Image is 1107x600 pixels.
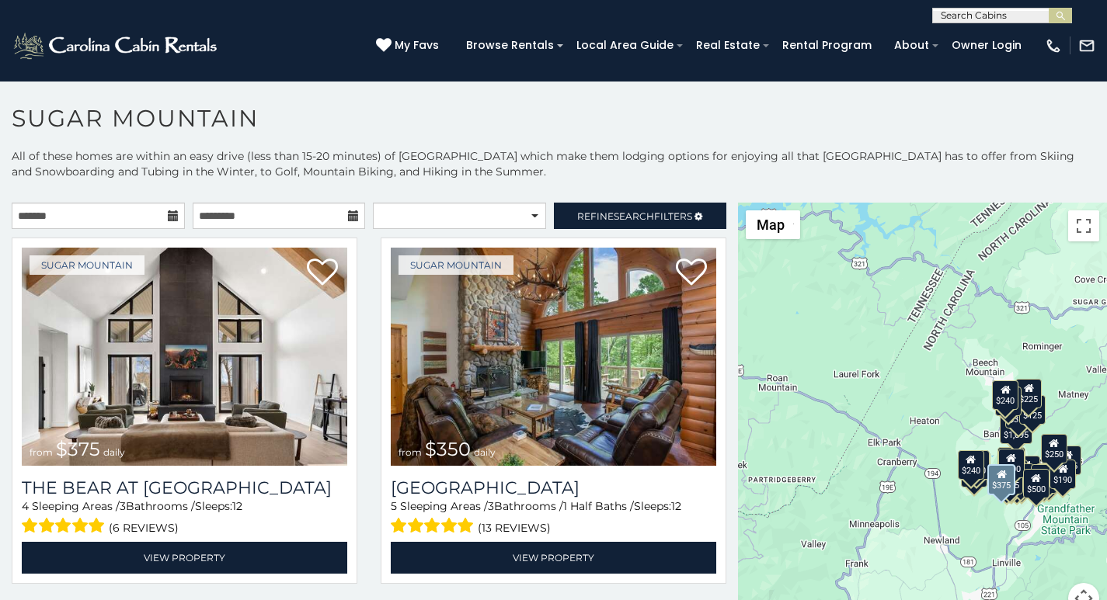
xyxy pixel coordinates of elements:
[1013,456,1039,485] div: $200
[1054,446,1081,475] div: $155
[563,499,634,513] span: 1 Half Baths /
[399,255,513,275] a: Sugar Mountain
[987,464,1015,495] div: $375
[391,499,397,513] span: 5
[22,542,347,574] a: View Property
[488,499,494,513] span: 3
[376,37,443,54] a: My Favs
[391,542,716,574] a: View Property
[391,498,716,538] div: Sleeping Areas / Bathrooms / Sleeps:
[22,499,29,513] span: 4
[994,387,1021,416] div: $170
[1078,37,1095,54] img: mail-regular-white.png
[232,499,242,513] span: 12
[1022,469,1049,498] div: $500
[22,477,347,498] h3: The Bear At Sugar Mountain
[992,380,1018,410] div: $240
[1050,460,1076,489] div: $190
[676,257,707,290] a: Add to favorites
[671,499,681,513] span: 12
[307,257,338,290] a: Add to favorites
[30,255,144,275] a: Sugar Mountain
[458,33,562,57] a: Browse Rentals
[757,217,785,233] span: Map
[425,438,471,460] span: $350
[957,450,983,480] div: $240
[478,518,551,538] span: (13 reviews)
[554,203,727,229] a: RefineSearchFilters
[1045,37,1062,54] img: phone-regular-white.png
[614,210,654,222] span: Search
[120,499,126,513] span: 3
[103,446,125,458] span: daily
[391,248,716,466] img: Grouse Moor Lodge
[399,446,422,458] span: from
[56,438,100,460] span: $375
[1040,434,1067,463] div: $250
[395,37,439,54] span: My Favs
[1015,379,1042,408] div: $225
[886,33,937,57] a: About
[109,518,179,538] span: (6 reviews)
[775,33,879,57] a: Rental Program
[30,446,53,458] span: from
[997,447,1023,477] div: $190
[577,210,692,222] span: Refine Filters
[391,477,716,498] h3: Grouse Moor Lodge
[1030,464,1057,494] div: $195
[746,210,800,239] button: Change map style
[997,449,1024,478] div: $300
[391,248,716,466] a: Grouse Moor Lodge from $350 daily
[22,248,347,466] img: The Bear At Sugar Mountain
[944,33,1029,57] a: Owner Login
[12,30,221,61] img: White-1-2.png
[569,33,681,57] a: Local Area Guide
[998,447,1025,477] div: $265
[22,498,347,538] div: Sleeping Areas / Bathrooms / Sleeps:
[1068,210,1099,241] button: Toggle fullscreen view
[22,477,347,498] a: The Bear At [GEOGRAPHIC_DATA]
[999,414,1032,444] div: $1,095
[688,33,768,57] a: Real Estate
[22,248,347,466] a: The Bear At Sugar Mountain from $375 daily
[391,477,716,498] a: [GEOGRAPHIC_DATA]
[1018,395,1045,425] div: $125
[474,446,496,458] span: daily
